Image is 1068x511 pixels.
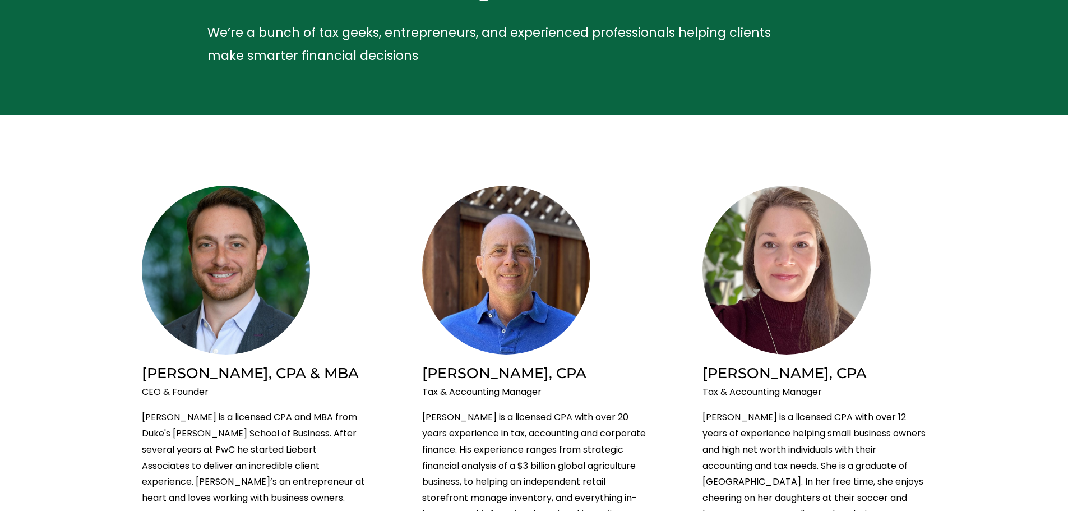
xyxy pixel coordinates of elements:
[142,186,310,355] img: Brian Liebert
[4,79,34,91] button: Log in
[702,363,927,382] h2: [PERSON_NAME], CPA
[4,4,81,19] img: logo
[142,409,366,507] p: [PERSON_NAME] is a licensed CPA and MBA from Duke's [PERSON_NAME] School of Business. After sever...
[4,49,164,59] div: Hello! Please Log In
[142,363,366,382] h2: [PERSON_NAME], CPA & MBA
[142,384,366,400] p: CEO & Founder
[207,21,794,67] p: We’re a bunch of tax geeks, entrepreneurs, and experienced professionals helping clients make sma...
[422,363,646,382] h2: [PERSON_NAME], CPA
[4,59,164,79] div: You will be redirected to our universal log in page.
[422,186,590,355] img: Tommy Roberts
[422,384,646,400] p: Tax & Accounting Manager
[702,186,871,355] img: Jennie Ledesma
[4,80,34,89] a: Log in
[702,384,927,400] p: Tax & Accounting Manager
